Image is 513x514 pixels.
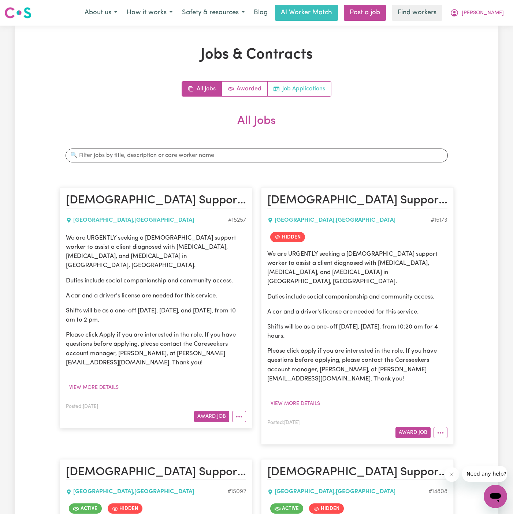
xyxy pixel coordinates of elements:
p: Please click apply if you are interested in the role. If you have questions before applying, plea... [267,346,447,383]
span: [PERSON_NAME] [462,9,504,17]
iframe: Close message [445,467,459,482]
div: Job ID #15092 [227,487,246,496]
div: [GEOGRAPHIC_DATA] , [GEOGRAPHIC_DATA] [267,216,431,225]
a: All jobs [182,82,222,96]
h2: All Jobs [60,114,454,140]
span: Job is hidden [309,503,344,514]
button: My Account [445,5,509,20]
h2: Female Support Worker Needed In Fairfield, NSW [66,465,246,480]
h2: Female Support Worker Needed In Fairfield, NSW [267,194,447,208]
button: About us [80,5,122,20]
img: Careseekers logo [4,6,31,19]
button: More options [434,427,447,438]
p: Shifts will be as a one-off [DATE], [DATE], and [DATE], from 10 am to 2 pm. [66,306,246,324]
h2: Female Support Worker Needed For Community Access In Fairfield, NSW [267,465,447,480]
button: Award Job [395,427,431,438]
div: Job ID #14808 [428,487,447,496]
p: We are URGENTLY seeking a [DEMOGRAPHIC_DATA] support worker to assist a client diagnosed with [ME... [267,250,447,286]
span: Job is hidden [270,232,305,242]
h1: Jobs & Contracts [60,46,454,64]
button: View more details [66,382,122,393]
button: Safety & resources [177,5,249,20]
div: [GEOGRAPHIC_DATA] , [GEOGRAPHIC_DATA] [66,216,228,225]
a: Active jobs [222,82,268,96]
div: [GEOGRAPHIC_DATA] , [GEOGRAPHIC_DATA] [66,487,227,496]
button: Award Job [194,411,229,422]
input: 🔍 Filter jobs by title, description or care worker name [66,149,448,162]
span: Posted: [DATE] [66,404,98,409]
p: A car and a driver's license are needed for this service. [66,291,246,300]
a: Post a job [344,5,386,21]
span: Job is active [69,503,102,514]
div: Job ID #15257 [228,216,246,225]
span: Posted: [DATE] [267,420,300,425]
iframe: Button to launch messaging window [484,485,507,508]
a: AI Worker Match [275,5,338,21]
p: Shifts will be as a one-off [DATE], [DATE], from 10:20 am for 4 hours. [267,322,447,341]
h2: Female Support Worker Needed In Fairfield, NSW [66,194,246,208]
button: How it works [122,5,177,20]
p: Please click Apply if you are interested in the role. If you have questions before applying, plea... [66,330,246,367]
span: Job is active [270,503,303,514]
span: Job is hidden [108,503,142,514]
a: Job applications [268,82,331,96]
a: Careseekers logo [4,4,31,21]
a: Find workers [392,5,442,21]
p: Duties include social companionship and community access. [267,292,447,301]
a: Blog [249,5,272,21]
button: More options [232,411,246,422]
p: Duties include social companionship and community access. [66,276,246,285]
p: A car and a driver's license are needed for this service. [267,307,447,316]
iframe: Message from company [462,466,507,482]
div: Job ID #15173 [431,216,447,225]
div: [GEOGRAPHIC_DATA] , [GEOGRAPHIC_DATA] [267,487,428,496]
p: We are URGENTLY seeking a [DEMOGRAPHIC_DATA] support worker to assist a client diagnosed with [ME... [66,233,246,270]
button: View more details [267,398,323,409]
